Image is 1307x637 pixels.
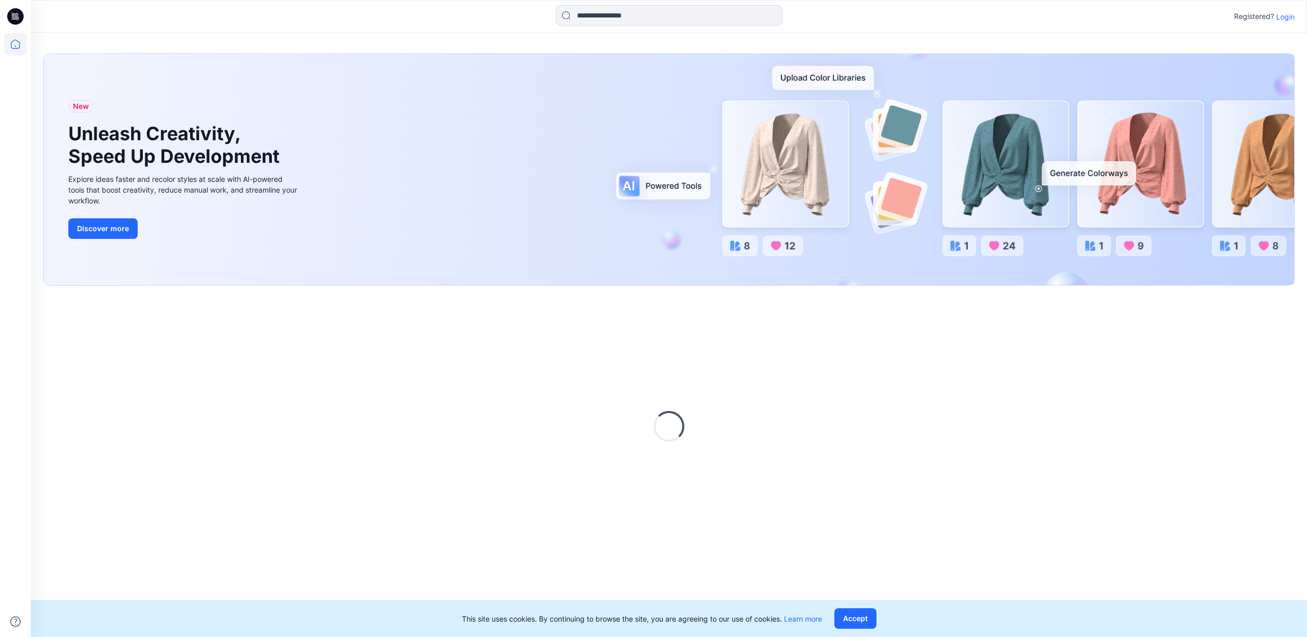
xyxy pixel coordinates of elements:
[834,608,876,629] button: Accept
[68,218,138,239] button: Discover more
[784,614,822,623] a: Learn more
[68,218,300,239] a: Discover more
[68,174,300,206] div: Explore ideas faster and recolor styles at scale with AI-powered tools that boost creativity, red...
[73,100,89,113] span: New
[1276,11,1295,22] p: Login
[1234,10,1274,23] p: Registered?
[68,123,284,167] h1: Unleash Creativity, Speed Up Development
[462,613,822,624] p: This site uses cookies. By continuing to browse the site, you are agreeing to our use of cookies.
